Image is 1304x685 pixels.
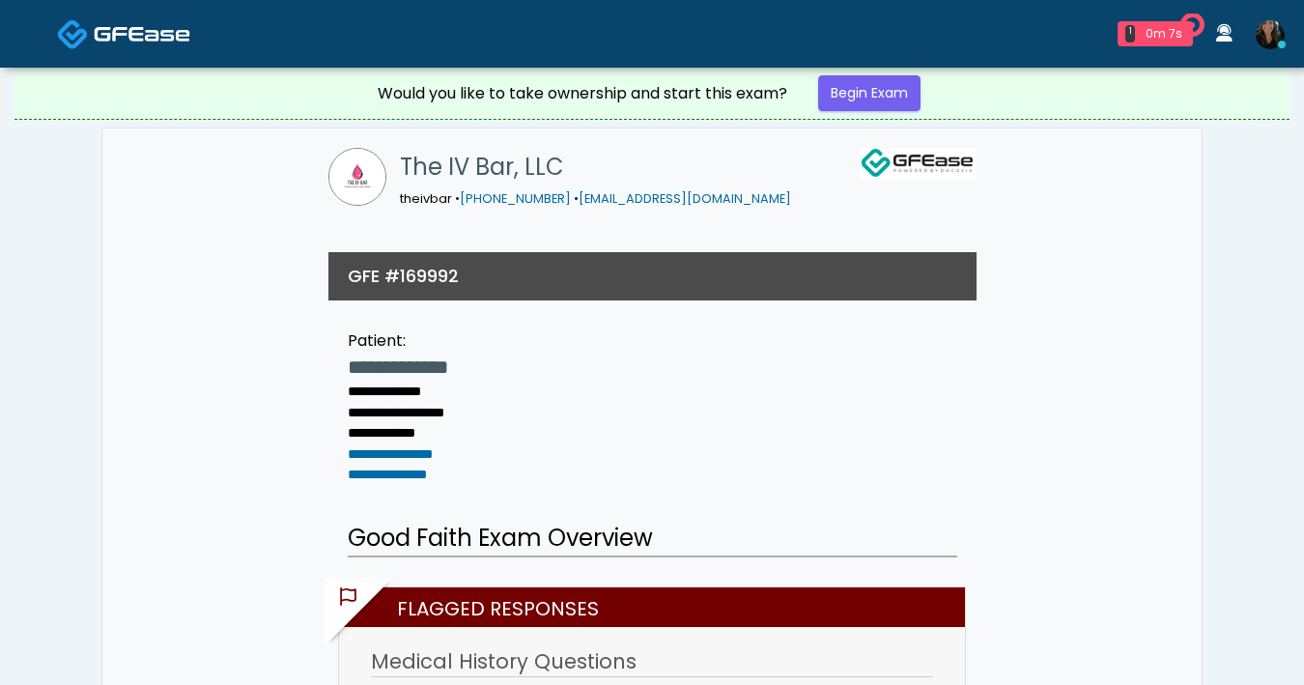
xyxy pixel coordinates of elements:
div: 0m 7s [1143,25,1185,43]
span: • [574,190,579,207]
img: Docovia [57,18,89,50]
a: [PHONE_NUMBER] [460,190,571,207]
div: 1 [1125,25,1135,43]
a: [EMAIL_ADDRESS][DOMAIN_NAME] [579,190,791,207]
img: GFEase Logo [860,148,976,179]
h2: Flagged Responses [349,587,965,627]
h2: Good Faith Exam Overview [348,521,957,557]
h3: Medical History Questions [371,647,933,677]
a: Begin Exam [818,75,921,111]
span: • [455,190,460,207]
img: Michelle Picione [1256,20,1285,49]
div: Patient: [348,329,448,353]
a: Docovia [57,2,190,65]
img: Docovia [94,24,190,43]
img: The IV Bar, LLC [328,148,386,206]
a: 1 0m 7s [1106,14,1205,54]
h1: The IV Bar, LLC [400,148,791,186]
small: theivbar [400,190,791,207]
div: Would you like to take ownership and start this exam? [378,82,787,105]
h3: GFE #169992 [348,264,459,288]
